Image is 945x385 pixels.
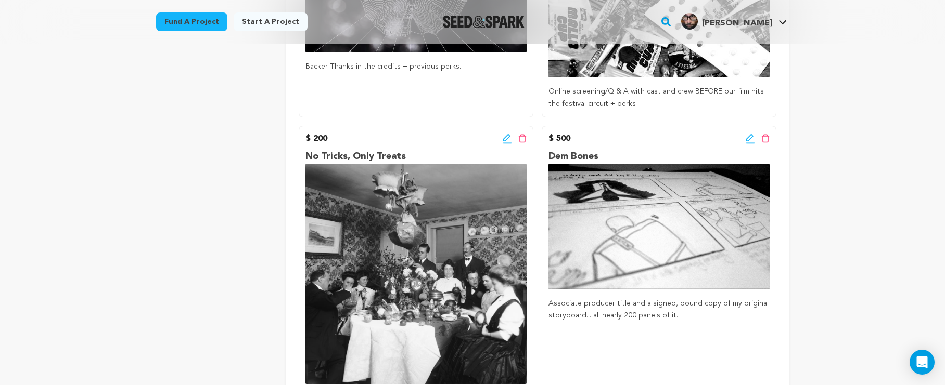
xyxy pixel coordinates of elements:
p: No Tricks, Only Treats [305,149,527,164]
a: Fund a project [156,12,227,31]
p: Online screening/Q & A with cast and crew BEFORE our film hits the festival circuit + perks [548,86,770,111]
a: Robert K.'s Profile [679,11,789,30]
img: incentive [548,164,770,289]
p: $ 200 [305,132,327,145]
img: incentive [305,164,527,384]
span: [PERSON_NAME] [702,19,772,28]
p: Associate producer title and a signed, bound copy of my original storyboard... all nearly 200 pan... [548,298,770,323]
img: 0a23383cb42832b7.jpg [681,13,698,30]
div: Open Intercom Messenger [910,350,935,375]
p: Backer Thanks in the credits + previous perks. [305,61,527,73]
a: Seed&Spark Homepage [443,16,525,28]
img: Seed&Spark Logo Dark Mode [443,16,525,28]
p: $ 500 [548,132,570,145]
span: Robert K.'s Profile [679,11,789,33]
p: Dem Bones [548,149,770,164]
a: Start a project [234,12,308,31]
div: Robert K.'s Profile [681,13,772,30]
